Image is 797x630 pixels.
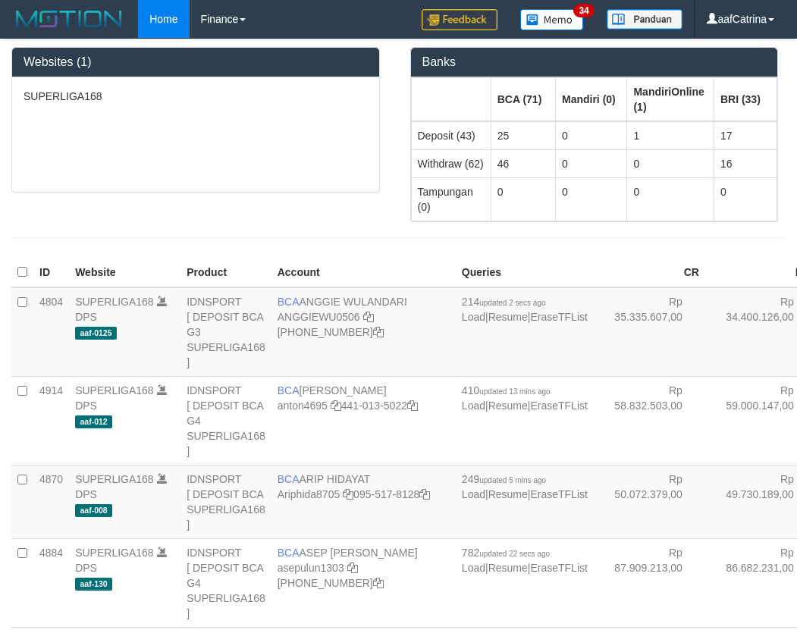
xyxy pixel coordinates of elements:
[479,299,545,307] span: updated 2 secs ago
[530,400,587,412] a: EraseTFList
[714,177,777,221] td: 0
[555,77,626,121] th: Group: activate to sort column ascending
[24,89,368,104] p: SUPERLIGA168
[479,476,546,484] span: updated 5 mins ago
[594,287,705,377] td: Rp 35.335.607,00
[462,400,485,412] a: Load
[491,121,555,150] td: 25
[278,473,300,485] span: BCA
[69,538,180,627] td: DPS
[75,327,117,340] span: aaf-0125
[555,121,626,150] td: 0
[479,387,550,396] span: updated 13 mins ago
[488,400,528,412] a: Resume
[594,258,705,287] th: CR
[456,258,594,287] th: Queries
[627,121,714,150] td: 1
[271,538,456,627] td: ASEP [PERSON_NAME] [PHONE_NUMBER]
[714,149,777,177] td: 16
[491,177,555,221] td: 0
[462,311,485,323] a: Load
[75,473,154,485] a: SUPERLIGA168
[411,177,491,221] td: Tampungan (0)
[520,9,584,30] img: Button%20Memo.svg
[180,465,271,538] td: IDNSPORT [ DEPOSIT BCA SUPERLIGA168 ]
[75,547,154,559] a: SUPERLIGA168
[462,562,485,574] a: Load
[33,287,69,377] td: 4804
[555,149,626,177] td: 0
[530,562,587,574] a: EraseTFList
[462,547,550,559] span: 782
[488,562,528,574] a: Resume
[422,9,497,30] img: Feedback.jpg
[462,296,588,323] span: | |
[75,296,154,308] a: SUPERLIGA168
[271,287,456,377] td: ANGGIE WULANDARI [PHONE_NUMBER]
[462,488,485,500] a: Load
[24,55,368,69] h3: Websites (1)
[180,287,271,377] td: IDNSPORT [ DEPOSIT BCA G3 SUPERLIGA168 ]
[419,488,430,500] a: Copy 0955178128 to clipboard
[594,376,705,465] td: Rp 58.832.503,00
[411,121,491,150] td: Deposit (43)
[33,258,69,287] th: ID
[488,311,528,323] a: Resume
[530,311,587,323] a: EraseTFList
[180,538,271,627] td: IDNSPORT [ DEPOSIT BCA G4 SUPERLIGA168 ]
[422,55,767,69] h3: Banks
[411,149,491,177] td: Withdraw (62)
[479,550,550,558] span: updated 22 secs ago
[462,384,551,396] span: 410
[627,77,714,121] th: Group: activate to sort column ascending
[530,488,587,500] a: EraseTFList
[573,4,594,17] span: 34
[462,384,588,412] span: | |
[271,258,456,287] th: Account
[594,465,705,538] td: Rp 50.072.379,00
[627,177,714,221] td: 0
[180,258,271,287] th: Product
[714,77,777,121] th: Group: activate to sort column ascending
[331,400,341,412] a: Copy anton4695 to clipboard
[69,465,180,538] td: DPS
[347,562,358,574] a: Copy asepulun1303 to clipboard
[491,149,555,177] td: 46
[11,8,127,30] img: MOTION_logo.png
[33,376,69,465] td: 4914
[278,296,300,308] span: BCA
[271,465,456,538] td: ARIP HIDAYAT 095-517-8128
[373,326,384,338] a: Copy 4062213373 to clipboard
[69,376,180,465] td: DPS
[373,577,384,589] a: Copy 4062281875 to clipboard
[271,376,456,465] td: [PERSON_NAME] 441-013-5022
[462,473,588,500] span: | |
[462,547,588,574] span: | |
[488,488,528,500] a: Resume
[33,538,69,627] td: 4884
[491,77,555,121] th: Group: activate to sort column ascending
[180,376,271,465] td: IDNSPORT [ DEPOSIT BCA G4 SUPERLIGA168 ]
[33,465,69,538] td: 4870
[278,400,328,412] a: anton4695
[627,149,714,177] td: 0
[343,488,353,500] a: Copy Ariphida8705 to clipboard
[363,311,374,323] a: Copy ANGGIEWU0506 to clipboard
[278,311,360,323] a: ANGGIEWU0506
[75,415,112,428] span: aaf-012
[75,504,112,517] span: aaf-008
[462,296,546,308] span: 214
[594,538,705,627] td: Rp 87.909.213,00
[278,547,300,559] span: BCA
[607,9,682,30] img: panduan.png
[278,488,340,500] a: Ariphida8705
[407,400,418,412] a: Copy 4410135022 to clipboard
[278,562,344,574] a: asepulun1303
[278,384,300,396] span: BCA
[714,121,777,150] td: 17
[411,77,491,121] th: Group: activate to sort column ascending
[69,258,180,287] th: Website
[75,384,154,396] a: SUPERLIGA168
[75,578,112,591] span: aaf-130
[69,287,180,377] td: DPS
